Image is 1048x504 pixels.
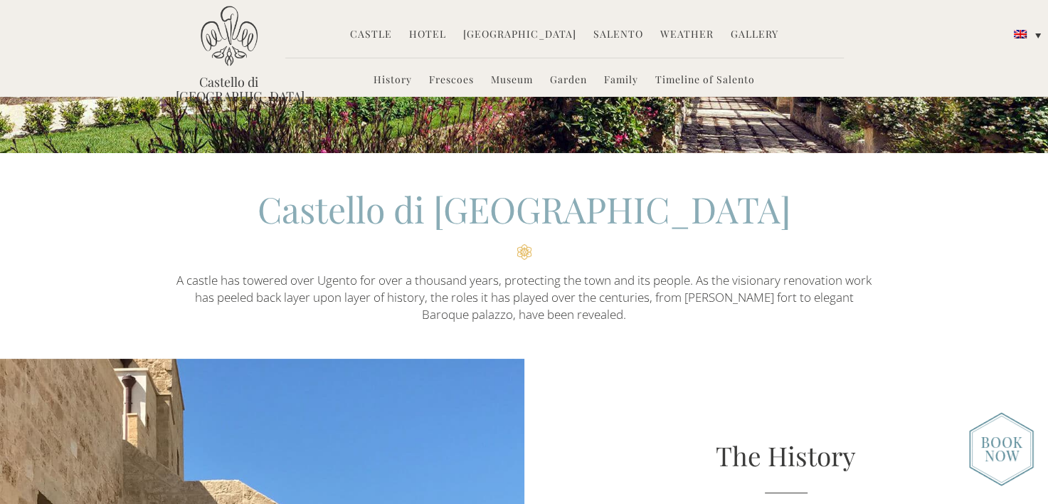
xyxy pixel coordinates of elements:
a: Hotel [409,27,446,43]
a: Castello di [GEOGRAPHIC_DATA] [176,75,282,103]
a: Gallery [731,27,778,43]
a: Museum [491,73,533,89]
a: Timeline of Salento [655,73,755,89]
img: new-booknow.png [969,412,1034,486]
a: Weather [660,27,714,43]
a: Family [604,73,638,89]
img: Castello di Ugento [201,6,258,66]
a: Castle [350,27,392,43]
a: [GEOGRAPHIC_DATA] [463,27,576,43]
a: History [374,73,412,89]
img: English [1014,30,1027,38]
a: Salento [593,27,643,43]
a: The History [716,438,856,473]
a: Frescoes [429,73,474,89]
h2: Castello di [GEOGRAPHIC_DATA] [176,185,873,260]
p: A castle has towered over Ugento for over a thousand years, protecting the town and its people. A... [176,272,873,324]
a: Garden [550,73,587,89]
